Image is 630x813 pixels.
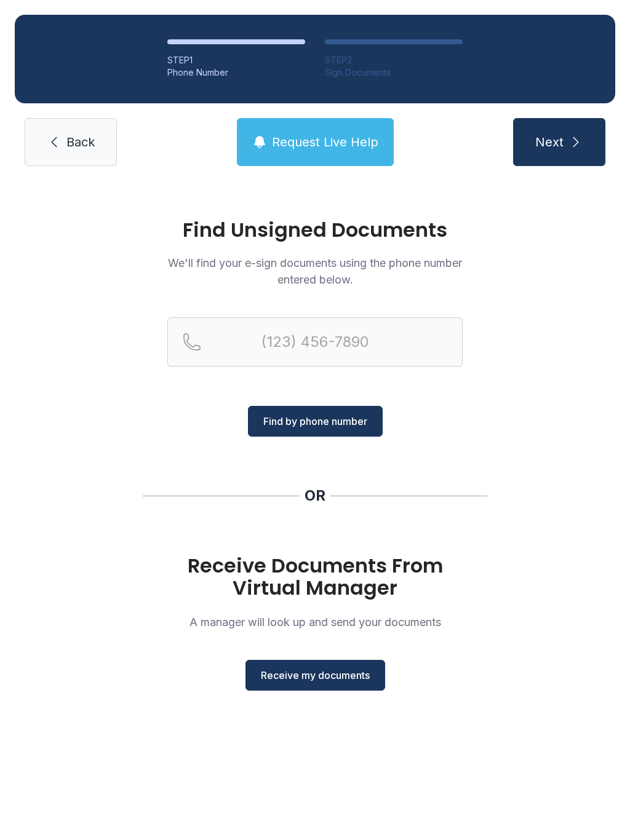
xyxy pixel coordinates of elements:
span: Back [66,133,95,151]
h1: Receive Documents From Virtual Manager [167,555,463,599]
div: Sign Documents [325,66,463,79]
div: STEP 2 [325,54,463,66]
p: We'll find your e-sign documents using the phone number entered below. [167,255,463,288]
span: Request Live Help [272,133,378,151]
input: Reservation phone number [167,317,463,367]
div: STEP 1 [167,54,305,66]
div: Phone Number [167,66,305,79]
div: OR [305,486,325,506]
span: Next [535,133,564,151]
p: A manager will look up and send your documents [167,614,463,630]
span: Receive my documents [261,668,370,683]
h1: Find Unsigned Documents [167,220,463,240]
span: Find by phone number [263,414,367,429]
